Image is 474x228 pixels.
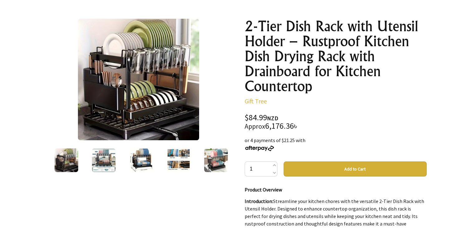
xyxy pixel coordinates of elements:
img: 2-Tier Dish Rack with Utensil Holder – Rustproof Kitchen Dish Drying Rack with Drainboard for Kit... [129,148,153,172]
img: 2-Tier Dish Rack with Utensil Holder – Rustproof Kitchen Dish Drying Rack with Drainboard for Kit... [78,19,199,140]
small: Approx [245,122,265,131]
img: 2-Tier Dish Rack with Utensil Holder – Rustproof Kitchen Dish Drying Rack with Drainboard for Kit... [204,148,228,172]
div: or 4 payments of $21.25 with [245,136,427,151]
div: $84.99 6,176.36৳ [245,114,427,130]
button: Add to Cart [284,161,427,176]
span: NZD [267,115,278,122]
img: Afterpay [245,146,275,151]
a: Gift Tree [245,97,267,105]
img: 2-Tier Dish Rack with Utensil Holder – Rustproof Kitchen Dish Drying Rack with Drainboard for Kit... [55,148,78,172]
strong: Product Overview [245,186,282,193]
img: 2-Tier Dish Rack with Utensil Holder – Rustproof Kitchen Dish Drying Rack with Drainboard for Kit... [167,148,190,172]
img: 2-Tier Dish Rack with Utensil Holder – Rustproof Kitchen Dish Drying Rack with Drainboard for Kit... [92,148,116,172]
strong: Introduction: [245,198,273,204]
h1: 2-Tier Dish Rack with Utensil Holder – Rustproof Kitchen Dish Drying Rack with Drainboard for Kit... [245,19,427,94]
